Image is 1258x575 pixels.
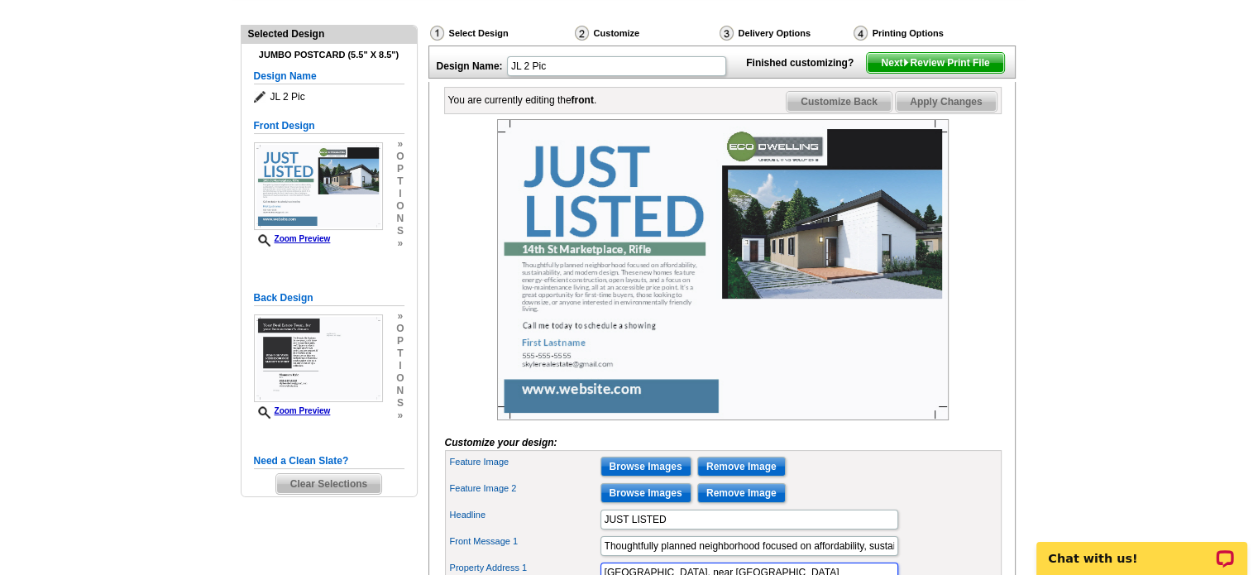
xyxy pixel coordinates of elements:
i: Customize your design: [445,437,557,448]
h5: Back Design [254,290,404,306]
h5: Design Name [254,69,404,84]
input: Remove Image [697,483,786,503]
iframe: LiveChat chat widget [1026,523,1258,575]
span: Clear Selections [276,474,381,494]
a: Zoom Preview [254,406,331,415]
span: » [396,310,404,323]
div: You are currently editing the . [448,93,597,108]
img: Customize [575,26,589,41]
div: Select Design [428,25,573,46]
div: Printing Options [852,25,999,41]
span: o [396,151,404,163]
span: t [396,175,404,188]
h4: Jumbo Postcard (5.5" x 8.5") [254,50,404,60]
span: Apply Changes [896,92,996,112]
strong: Design Name: [437,60,503,72]
input: Browse Images [600,457,691,477]
span: o [396,372,404,385]
input: Remove Image [697,457,786,477]
label: Feature Image [450,455,599,469]
b: front [572,94,594,106]
span: s [396,225,404,237]
h5: Front Design [254,118,404,134]
span: JL 2 Pic [254,89,404,105]
span: p [396,335,404,347]
img: button-next-arrow-white.png [902,59,910,66]
label: Property Address 1 [450,561,599,575]
span: » [396,410,404,422]
label: Front Message 1 [450,534,599,549]
h5: Need a Clean Slate? [254,453,404,469]
span: p [396,163,404,175]
label: Feature Image 2 [450,482,599,496]
img: Delivery Options [720,26,734,41]
span: s [396,397,404,410]
a: Zoom Preview [254,234,331,243]
div: Selected Design [242,26,417,41]
img: Select Design [430,26,444,41]
span: n [396,385,404,397]
span: i [396,188,404,200]
img: Printing Options & Summary [854,26,868,41]
img: Z18897062_00001_2.jpg [254,314,383,402]
label: Headline [450,508,599,522]
span: Customize Back [787,92,892,112]
strong: Finished customizing? [746,57,863,69]
input: Browse Images [600,483,691,503]
span: t [396,347,404,360]
span: i [396,360,404,372]
div: Customize [573,25,718,46]
div: Delivery Options [718,25,852,41]
span: o [396,200,404,213]
span: » [396,237,404,250]
span: » [396,138,404,151]
span: o [396,323,404,335]
img: Z18897062_00001_1.jpg [497,119,949,420]
span: Next Review Print File [867,53,1003,73]
img: Z18897062_00001_1.jpg [254,142,383,230]
span: n [396,213,404,225]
